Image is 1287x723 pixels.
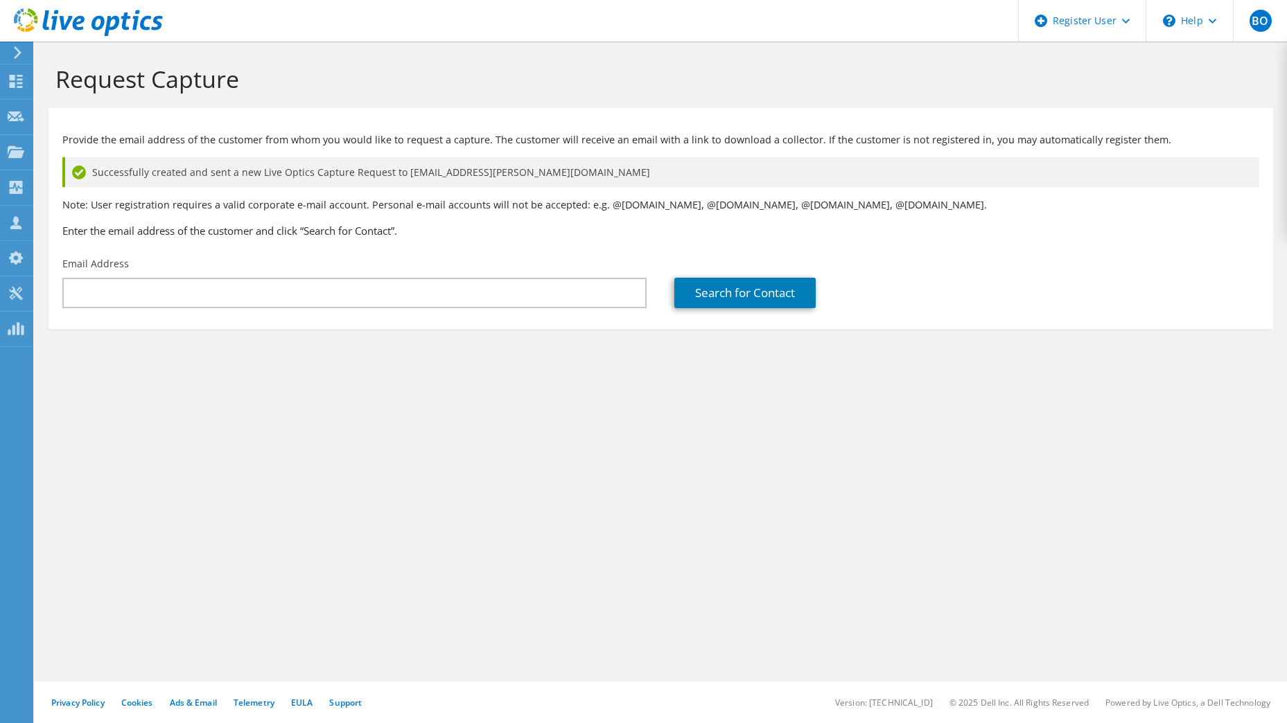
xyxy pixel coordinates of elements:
span: BO [1250,10,1272,32]
a: EULA [291,697,313,708]
label: Email Address [62,257,129,271]
a: Telemetry [234,697,274,708]
h1: Request Capture [55,64,1259,93]
a: Support [329,697,362,708]
li: Powered by Live Optics, a Dell Technology [1105,697,1270,708]
svg: \n [1163,15,1175,27]
a: Cookies [121,697,153,708]
a: Search for Contact [674,278,816,308]
li: Version: [TECHNICAL_ID] [835,697,933,708]
a: Privacy Policy [51,697,105,708]
a: Ads & Email [170,697,217,708]
p: Note: User registration requires a valid corporate e-mail account. Personal e-mail accounts will ... [62,197,1259,213]
li: © 2025 Dell Inc. All Rights Reserved [949,697,1089,708]
h3: Enter the email address of the customer and click “Search for Contact”. [62,223,1259,238]
span: Successfully created and sent a new Live Optics Capture Request to [EMAIL_ADDRESS][PERSON_NAME][D... [92,165,650,180]
p: Provide the email address of the customer from whom you would like to request a capture. The cust... [62,132,1259,148]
